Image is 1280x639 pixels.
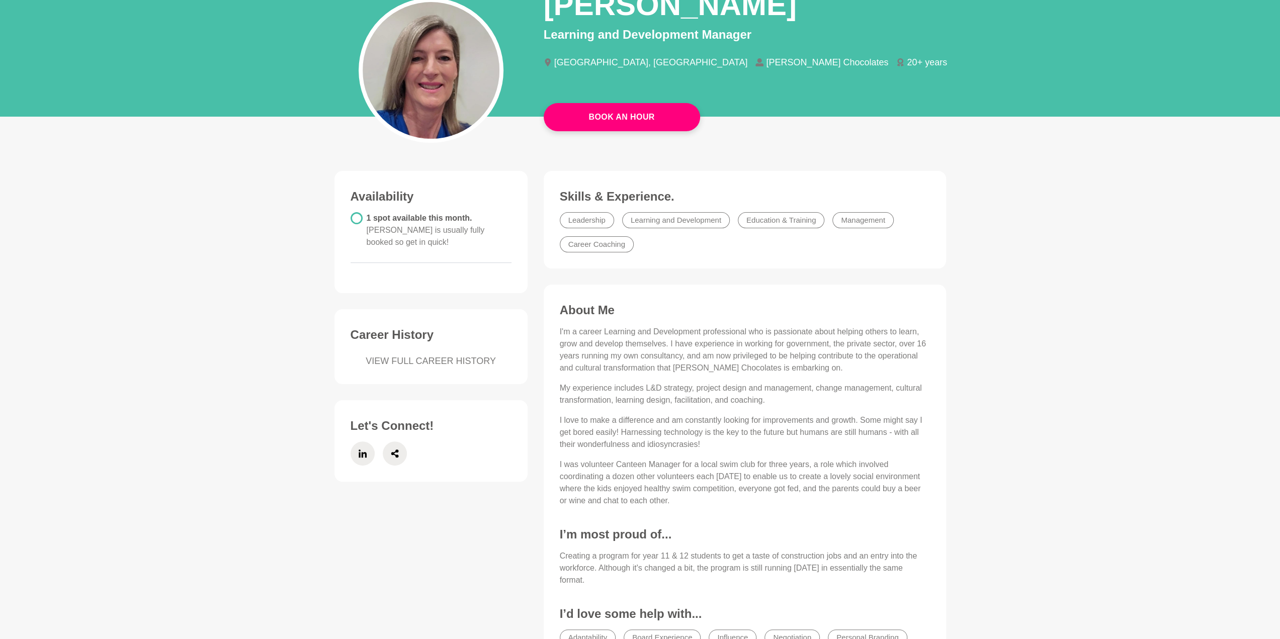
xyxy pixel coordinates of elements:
[367,226,485,246] span: [PERSON_NAME] is usually fully booked so get in quick!
[351,354,511,368] a: VIEW FULL CAREER HISTORY
[351,189,511,204] h3: Availability
[351,418,511,433] h3: Let's Connect!
[560,414,930,450] p: I love to make a difference and am constantly looking for improvements and growth. Some might say...
[560,459,930,507] p: I was volunteer Canteen Manager for a local swim club for three years, a role which involved coor...
[560,189,930,204] h3: Skills & Experience.
[351,327,511,342] h3: Career History
[560,550,930,586] p: Creating a program for year 11 & 12 students to get a taste of construction jobs and an entry int...
[544,26,946,44] p: Learning and Development Manager
[351,441,375,466] a: LinkedIn
[383,441,407,466] a: Share
[560,606,930,621] h3: I’d love some help with...
[560,527,930,542] h3: I’m most proud of...
[544,58,756,67] li: [GEOGRAPHIC_DATA], [GEOGRAPHIC_DATA]
[560,382,930,406] p: My experience includes L&D strategy, project design and management, change management, cultural t...
[896,58,955,67] li: 20+ years
[367,214,485,246] span: 1 spot available this month.
[560,326,930,374] p: I'm a career Learning and Development professional who is passionate about helping others to lear...
[755,58,896,67] li: [PERSON_NAME] Chocolates
[560,303,930,318] h3: About Me
[544,103,700,131] a: Book An Hour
